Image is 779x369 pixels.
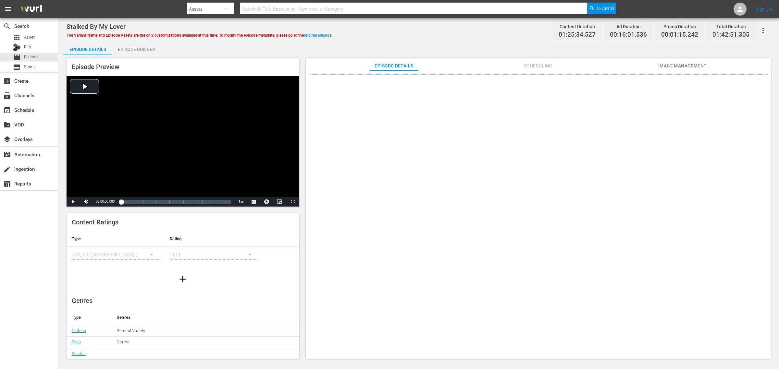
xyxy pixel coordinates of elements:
span: Episode Details [370,62,418,70]
a: Sign Out [756,6,773,12]
span: The Variant Name and Episode Assets are the only customizations available at this time. To modify... [67,33,332,38]
span: 00:16:01.536 [610,31,647,39]
span: Automation [3,151,11,159]
div: Promo Duration [661,22,698,31]
div: Ad Duration [610,22,647,31]
a: Sinclair [72,351,86,356]
span: menu [4,5,12,13]
button: Jump To Time [260,197,273,207]
span: Overlays [3,136,11,143]
a: original episode [304,33,331,38]
a: Nielsen [72,328,86,333]
span: Episode Preview [72,63,119,71]
span: Search [3,22,11,30]
table: simple table [67,231,299,267]
div: Bits [13,43,21,51]
span: VOD [3,121,11,129]
span: Ingestion [3,165,11,173]
th: Rating [165,231,263,247]
span: 00:01:15.242 [661,31,698,39]
button: Playback Rate [234,197,247,207]
th: Type [67,310,111,325]
span: 00:00:00.000 [96,200,115,203]
button: Captions [247,197,260,207]
span: Asset [13,33,21,41]
span: Search [597,3,614,14]
span: Series [13,63,21,71]
span: Create [3,77,11,85]
span: Channels [3,92,11,100]
div: Video Player [67,76,299,207]
img: ans4CAIJ8jUAAAAAAAAAAAAAAAAAAAAAAAAgQb4GAAAAAAAAAAAAAAAAAAAAAAAAJMjXAAAAAAAAAAAAAAAAAAAAAAAAgAT5G... [16,2,47,17]
span: Asset [24,34,35,41]
div: Progress Bar [121,200,231,204]
div: TV14 [170,245,257,264]
span: Bits [24,44,31,50]
a: Roku [72,339,81,344]
div: Content Duration [559,22,596,31]
span: Genres [72,297,93,304]
button: Search [587,3,616,14]
th: Genres [111,310,274,325]
span: Reports [3,180,11,188]
div: Episode Builder [112,42,161,57]
span: Schedule [3,106,11,114]
span: 01:25:34.527 [559,31,596,39]
button: Picture-in-Picture [273,197,286,207]
div: Total Duration [712,22,749,31]
button: Episode Details [63,42,112,54]
button: Play [67,197,80,207]
div: USA_PR ([GEOGRAPHIC_DATA] ([GEOGRAPHIC_DATA])) [72,245,159,264]
span: Content Ratings [72,218,118,226]
span: Episode [13,53,21,61]
button: Fullscreen [286,197,299,207]
span: Image Management [658,62,707,70]
div: Episode Details [63,42,112,57]
span: Episode [24,54,39,60]
th: Type [67,231,165,247]
span: Series [24,64,36,70]
span: Stalked By My Lover [67,23,126,30]
button: Episode Builder [112,42,161,54]
span: Scheduling [514,62,563,70]
button: Mute [80,197,93,207]
span: 01:42:51.305 [712,31,749,39]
